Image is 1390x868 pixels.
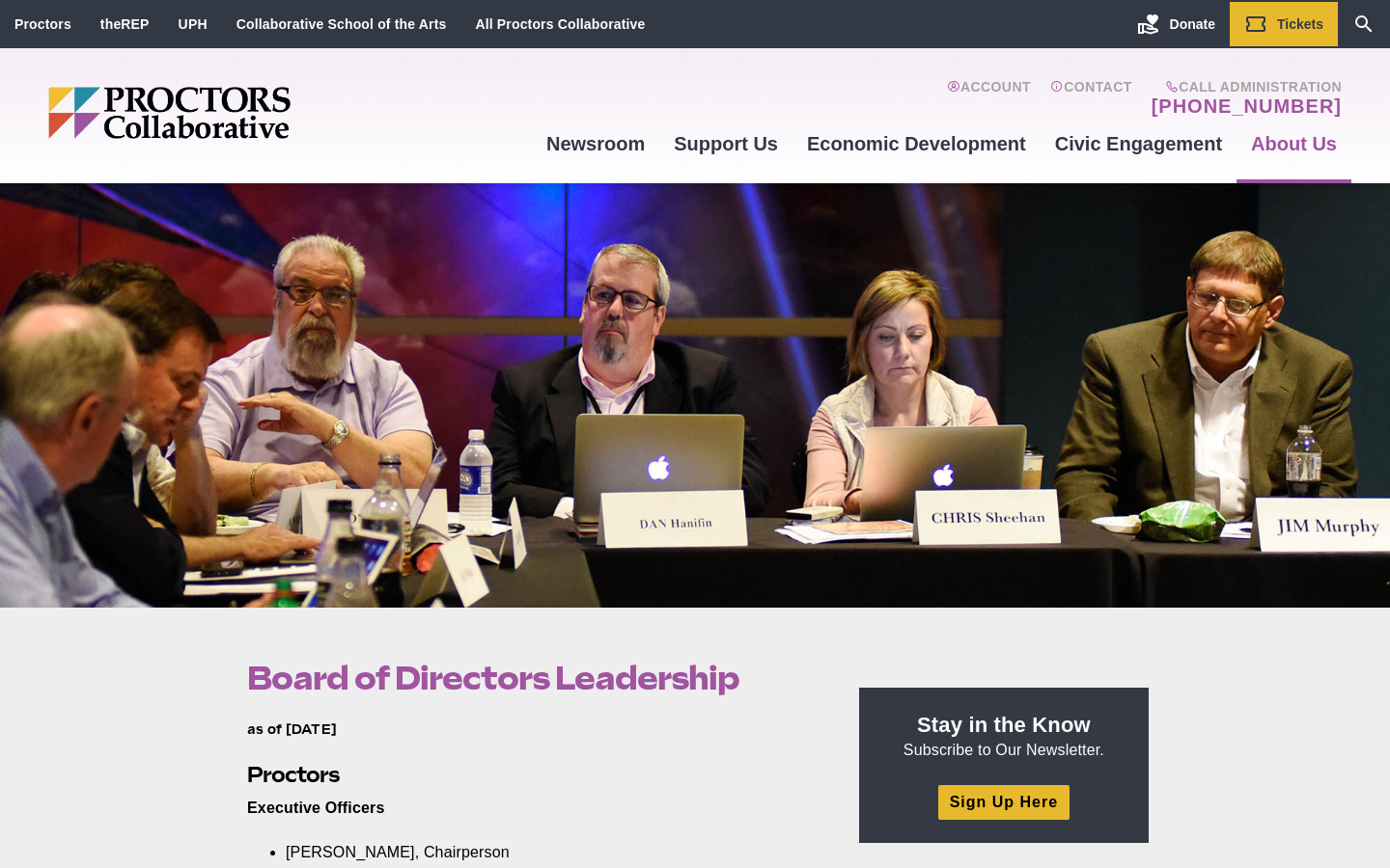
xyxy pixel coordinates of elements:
[247,760,815,790] h2: Proctors
[48,87,439,139] img: Proctors logo
[1050,79,1132,118] a: Contact
[659,118,792,170] a: Support Us
[247,719,815,741] h5: as of [DATE]
[247,660,815,696] h1: Board of Directors Leadership
[917,713,1091,737] strong: Stay in the Know
[1146,79,1342,95] span: Call Administration
[1152,95,1342,118] a: [PHONE_NUMBER]
[532,118,659,170] a: Newsroom
[947,79,1031,118] a: Account
[1041,118,1237,170] a: Civic Engagement
[1277,16,1323,32] span: Tickets
[100,16,150,32] a: theREP
[1230,2,1338,46] a: Tickets
[882,711,1126,761] p: Subscribe to Our Newsletter.
[247,800,385,816] strong: Executive Officers
[286,842,786,863] li: [PERSON_NAME], Chairperson
[1338,2,1390,46] a: Search
[792,118,1041,170] a: Economic Development
[236,16,447,32] a: Collaborative School of the Arts
[179,16,208,32] a: UPH
[1170,16,1215,32] span: Donate
[938,785,1070,819] a: Sign Up Here
[475,16,645,32] a: All Proctors Collaborative
[14,16,71,32] a: Proctors
[1237,118,1351,170] a: About Us
[1123,2,1230,46] a: Donate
